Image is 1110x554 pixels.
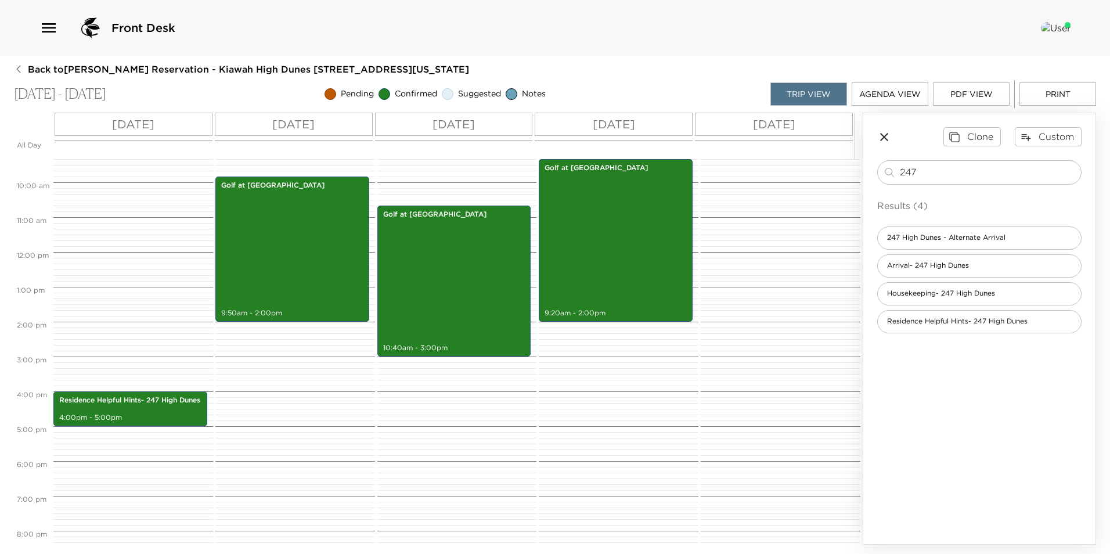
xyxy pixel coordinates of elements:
button: PDF View [933,82,1010,106]
button: Back to[PERSON_NAME] Reservation - Kiawah High Dunes [STREET_ADDRESS][US_STATE] [14,63,469,75]
span: Pending [341,88,374,100]
p: 9:20am - 2:00pm [545,308,687,318]
span: Confirmed [395,88,437,100]
span: Back to [PERSON_NAME] Reservation - Kiawah High Dunes [STREET_ADDRESS][US_STATE] [28,63,469,75]
button: Custom [1015,127,1082,146]
p: [DATE] - [DATE] [14,86,106,103]
span: 8:00 PM [14,530,50,538]
button: [DATE] [215,113,373,136]
span: Arrival- 247 High Dunes [878,261,978,271]
span: Residence Helpful Hints- 247 High Dunes [878,316,1037,326]
p: [DATE] [112,116,154,133]
div: Arrival- 247 High Dunes [877,254,1082,278]
div: Residence Helpful Hints- 247 High Dunes [877,310,1082,333]
input: Search for activities [900,166,1076,179]
span: 4:00 PM [14,390,50,399]
p: Golf at [GEOGRAPHIC_DATA] [383,210,525,220]
p: 9:50am - 2:00pm [221,308,363,318]
span: 247 High Dunes - Alternate Arrival [878,233,1015,243]
p: All Day [17,141,51,150]
button: [DATE] [535,113,693,136]
span: 3:00 PM [14,355,49,364]
span: 1:00 PM [14,286,48,294]
span: Suggested [458,88,501,100]
span: 10:00 AM [14,181,52,190]
div: Golf at [GEOGRAPHIC_DATA]10:40am - 3:00pm [377,206,531,357]
p: 4:00pm - 5:00pm [59,413,201,423]
button: [DATE] [55,113,212,136]
p: [DATE] [433,116,475,133]
img: User [1041,22,1071,34]
p: [DATE] [272,116,315,133]
p: Golf at [GEOGRAPHIC_DATA] [545,163,687,173]
button: Trip View [770,82,847,106]
div: Residence Helpful Hints- 247 High Dunes4:00pm - 5:00pm [53,391,207,426]
p: [DATE] [593,116,635,133]
div: Housekeeping- 247 High Dunes [877,282,1082,305]
div: Golf at [GEOGRAPHIC_DATA]9:50am - 2:00pm [215,177,369,322]
button: [DATE] [375,113,533,136]
span: 11:00 AM [14,216,49,225]
button: [DATE] [695,113,853,136]
p: Residence Helpful Hints- 247 High Dunes [59,395,201,405]
span: 7:00 PM [14,495,49,503]
span: Front Desk [111,20,175,36]
button: Agenda View [852,82,928,106]
span: 5:00 PM [14,425,49,434]
p: 10:40am - 3:00pm [383,343,525,353]
span: 2:00 PM [14,321,49,329]
button: Clone [943,127,1001,146]
img: logo [77,14,104,42]
p: Results (4) [877,199,1082,213]
p: Golf at [GEOGRAPHIC_DATA] [221,181,363,190]
div: Golf at [GEOGRAPHIC_DATA]9:20am - 2:00pm [539,159,693,322]
span: 6:00 PM [14,460,50,469]
p: [DATE] [753,116,795,133]
div: 247 High Dunes - Alternate Arrival [877,226,1082,250]
span: 12:00 PM [14,251,52,260]
span: Housekeeping- 247 High Dunes [878,289,1004,298]
span: Notes [522,88,546,100]
button: Print [1019,82,1096,106]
